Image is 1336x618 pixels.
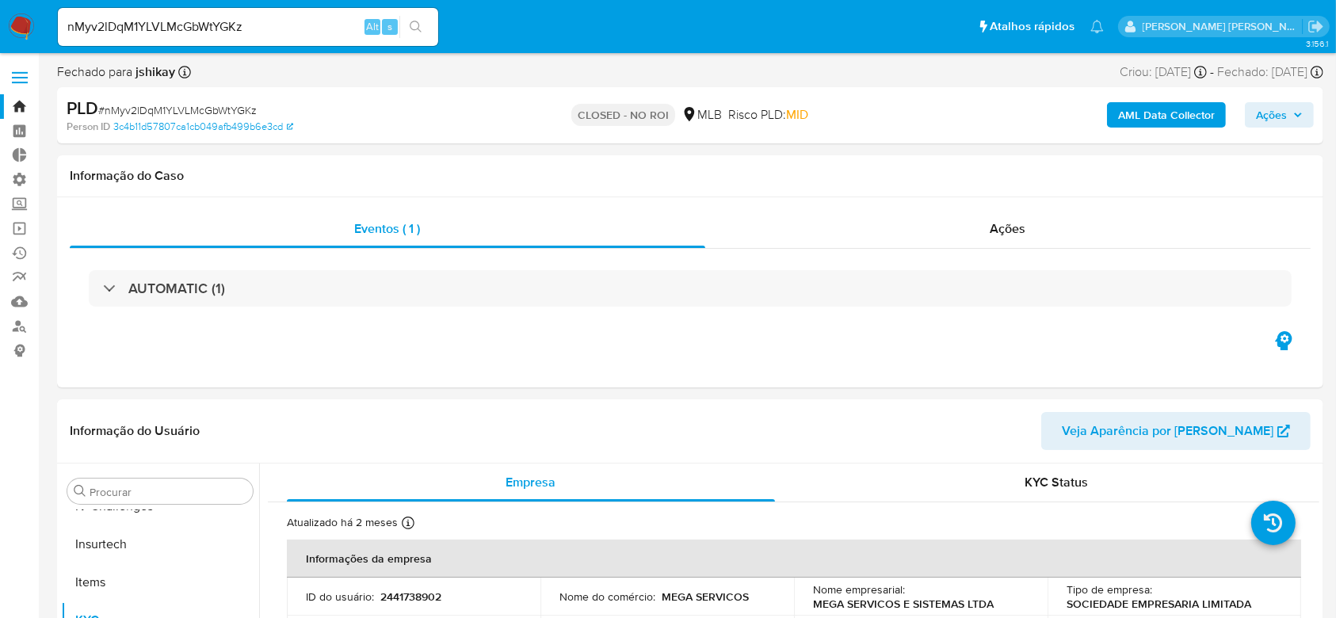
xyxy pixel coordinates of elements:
[306,589,374,604] p: ID do usuário :
[399,16,432,38] button: search-icon
[1067,597,1251,611] p: SOCIEDADE EMPRESARIA LIMITADA
[128,280,225,297] h3: AUTOMATIC (1)
[1025,473,1088,491] span: KYC Status
[1120,63,1207,81] div: Criou: [DATE]
[74,485,86,498] button: Procurar
[355,219,421,238] span: Eventos ( 1 )
[58,17,438,37] input: Pesquise usuários ou casos...
[380,589,441,604] p: 2441738902
[1067,582,1152,597] p: Tipo de empresa :
[1217,63,1323,81] div: Fechado: [DATE]
[1307,18,1324,35] a: Sair
[662,589,749,604] p: MEGA SERVICOS
[57,63,175,81] span: Fechado para
[90,485,246,499] input: Procurar
[786,105,808,124] span: MID
[61,563,259,601] button: Items
[132,63,175,81] b: jshikay
[728,106,808,124] span: Risco PLD:
[991,219,1026,238] span: Ações
[1107,102,1226,128] button: AML Data Collector
[287,515,398,530] p: Atualizado há 2 meses
[1090,20,1104,33] a: Notificações
[1245,102,1314,128] button: Ações
[67,120,110,134] b: Person ID
[813,582,905,597] p: Nome empresarial :
[1062,412,1273,450] span: Veja Aparência por [PERSON_NAME]
[366,19,379,34] span: Alt
[89,270,1292,307] div: AUTOMATIC (1)
[287,540,1301,578] th: Informações da empresa
[98,102,257,118] span: # nMyv2lDqM1YLVLMcGbWtYGKz
[681,106,722,124] div: MLB
[61,525,259,563] button: Insurtech
[1041,412,1311,450] button: Veja Aparência por [PERSON_NAME]
[113,120,293,134] a: 3c4b11d57807ca1cb049afb499b6e3cd
[70,423,200,439] h1: Informação do Usuário
[990,18,1075,35] span: Atalhos rápidos
[1118,102,1215,128] b: AML Data Collector
[571,104,675,126] p: CLOSED - NO ROI
[1210,63,1214,81] span: -
[506,473,555,491] span: Empresa
[813,597,994,611] p: MEGA SERVICOS E SISTEMAS LTDA
[70,168,1311,184] h1: Informação do Caso
[67,95,98,120] b: PLD
[559,589,655,604] p: Nome do comércio :
[1256,102,1287,128] span: Ações
[1143,19,1303,34] p: andrea.asantos@mercadopago.com.br
[387,19,392,34] span: s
